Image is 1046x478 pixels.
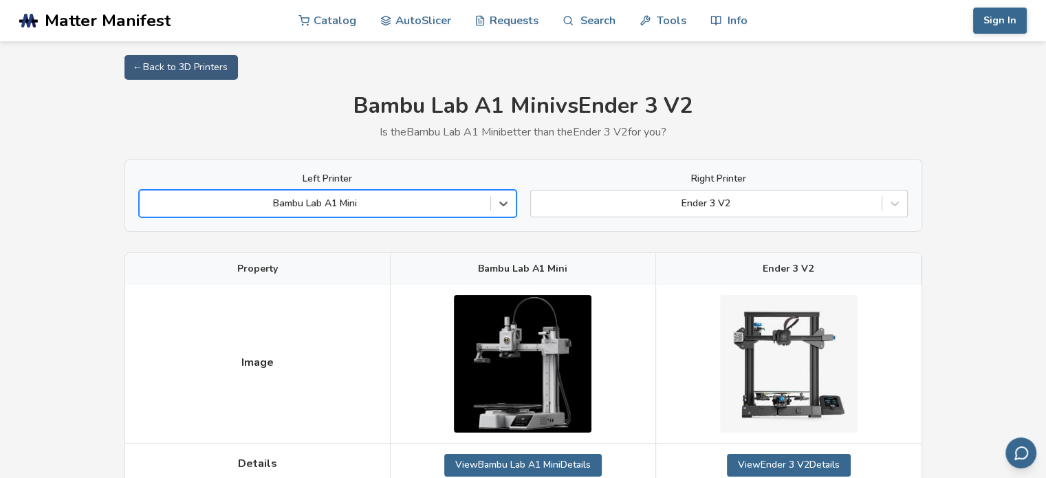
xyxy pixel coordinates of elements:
[139,173,516,184] label: Left Printer
[124,126,922,138] p: Is the Bambu Lab A1 Mini better than the Ender 3 V2 for you?
[238,457,277,470] span: Details
[538,198,541,209] input: Ender 3 V2
[454,295,591,433] img: Bambu Lab A1 Mini
[478,263,567,274] span: Bambu Lab A1 Mini
[124,55,238,80] a: ← Back to 3D Printers
[124,94,922,119] h1: Bambu Lab A1 Mini vs Ender 3 V2
[763,263,814,274] span: Ender 3 V2
[720,295,858,433] img: Ender 3 V2
[45,11,171,30] span: Matter Manifest
[444,454,602,476] a: ViewBambu Lab A1 MiniDetails
[727,454,851,476] a: ViewEnder 3 V2Details
[973,8,1027,34] button: Sign In
[241,356,274,369] span: Image
[530,173,908,184] label: Right Printer
[1005,437,1036,468] button: Send feedback via email
[237,263,278,274] span: Property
